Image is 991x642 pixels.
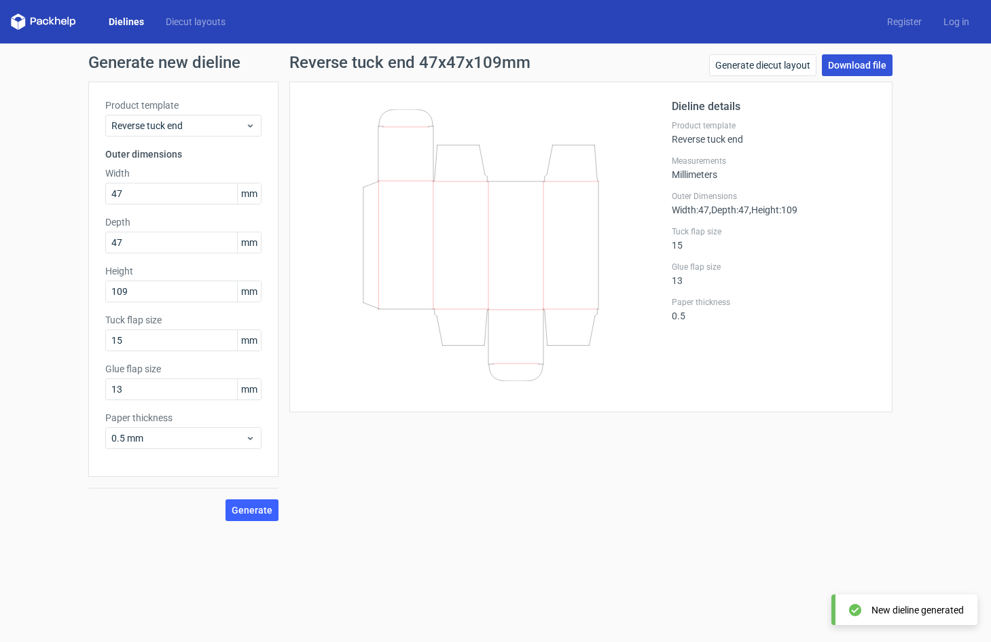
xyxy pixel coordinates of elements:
label: Glue flap size [105,362,262,376]
label: Height [105,264,262,278]
a: Register [876,15,933,29]
div: 15 [672,226,876,251]
label: Width [105,166,262,180]
label: Product template [105,99,262,112]
a: Dielines [98,15,155,29]
button: Generate [226,499,278,521]
a: Log in [933,15,980,29]
label: Paper thickness [672,297,876,308]
label: Outer Dimensions [672,191,876,202]
h1: Generate new dieline [88,54,903,71]
label: Tuck flap size [105,313,262,327]
span: 0.5 mm [111,431,245,445]
span: Reverse tuck end [111,119,245,132]
span: , Depth : 47 [709,204,749,215]
span: mm [237,183,261,204]
div: 13 [672,262,876,286]
label: Glue flap size [672,262,876,272]
div: 0.5 [672,297,876,321]
a: Diecut layouts [155,15,236,29]
div: Millimeters [672,156,876,180]
span: Generate [232,505,272,515]
h1: Reverse tuck end 47x47x109mm [289,54,530,71]
div: Reverse tuck end [672,120,876,145]
div: New dieline generated [871,603,964,617]
a: Generate diecut layout [709,54,816,76]
label: Paper thickness [105,411,262,425]
label: Measurements [672,156,876,166]
label: Product template [672,120,876,131]
span: , Height : 109 [749,204,797,215]
a: Download file [822,54,893,76]
h2: Dieline details [672,99,876,115]
span: mm [237,379,261,399]
label: Tuck flap size [672,226,876,237]
span: Width : 47 [672,204,709,215]
span: mm [237,232,261,253]
span: mm [237,281,261,302]
label: Depth [105,215,262,229]
span: mm [237,330,261,351]
h3: Outer dimensions [105,147,262,161]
